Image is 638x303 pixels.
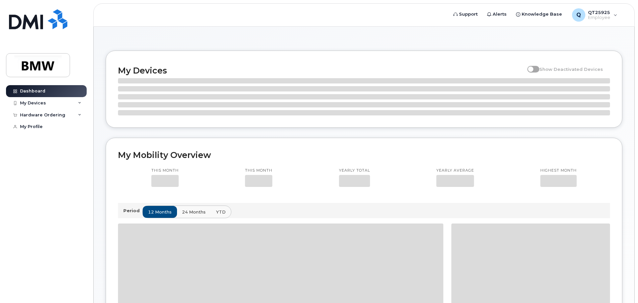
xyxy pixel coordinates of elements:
p: Highest month [540,168,577,173]
span: 24 months [182,209,206,215]
p: Period [123,208,142,214]
h2: My Devices [118,66,524,76]
p: This month [245,168,272,173]
p: Yearly average [436,168,474,173]
span: Show Deactivated Devices [539,67,603,72]
input: Show Deactivated Devices [527,63,533,68]
p: Yearly total [339,168,370,173]
p: This month [151,168,179,173]
span: YTD [216,209,226,215]
h2: My Mobility Overview [118,150,610,160]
